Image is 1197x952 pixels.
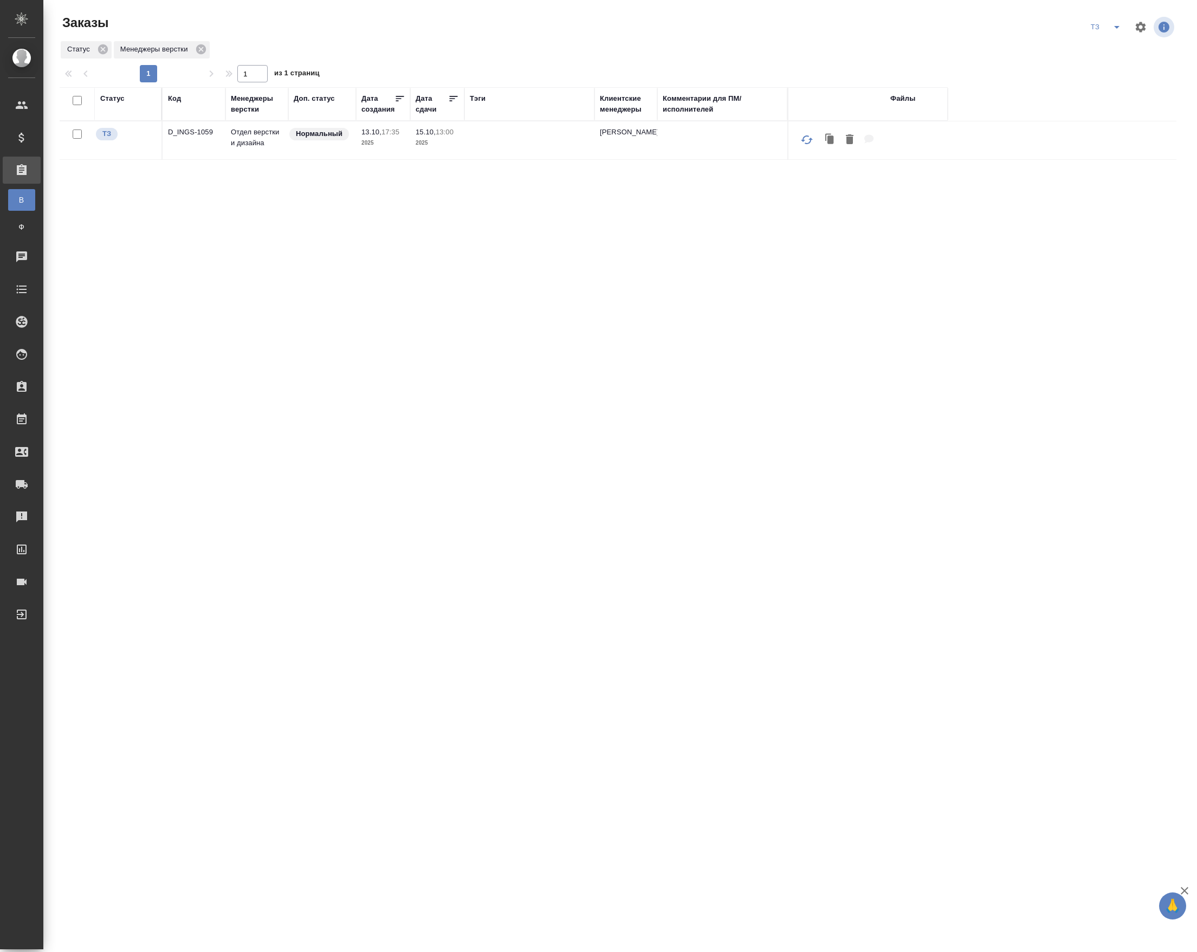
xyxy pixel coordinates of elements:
[594,121,657,159] td: [PERSON_NAME]
[168,93,181,104] div: Код
[361,93,394,115] div: Дата создания
[8,216,35,238] a: Ф
[820,129,840,151] button: Клонировать
[67,44,94,55] p: Статус
[663,93,782,115] div: Комментарии для ПМ/исполнителей
[60,14,108,31] span: Заказы
[95,127,156,141] div: Выставляет КМ при отправке заказа на расчет верстке (для тикета) или для уточнения сроков на прои...
[381,128,399,136] p: 17:35
[294,93,335,104] div: Доп. статус
[361,128,381,136] p: 13.10,
[114,41,210,59] div: Менеджеры верстки
[794,127,820,153] button: Обновить
[890,93,915,104] div: Файлы
[100,93,125,104] div: Статус
[470,93,486,104] div: Тэги
[600,93,652,115] div: Клиентские менеджеры
[296,128,342,139] p: Нормальный
[231,127,283,148] p: Отдел верстки и дизайна
[120,44,192,55] p: Менеджеры верстки
[274,67,320,82] span: из 1 страниц
[231,93,283,115] div: Менеджеры верстки
[102,128,111,139] p: ТЗ
[8,189,35,211] a: В
[416,138,459,148] p: 2025
[1154,17,1176,37] span: Посмотреть информацию
[1128,14,1154,40] span: Настроить таблицу
[1159,892,1186,919] button: 🙏
[61,41,112,59] div: Статус
[361,138,405,148] p: 2025
[1084,18,1128,36] div: split button
[840,129,859,151] button: Удалить
[436,128,454,136] p: 13:00
[1163,895,1182,917] span: 🙏
[14,222,30,232] span: Ф
[416,93,448,115] div: Дата сдачи
[416,128,436,136] p: 15.10,
[168,127,220,138] p: D_INGS-1059
[288,127,351,141] div: Статус по умолчанию для стандартных заказов
[14,195,30,205] span: В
